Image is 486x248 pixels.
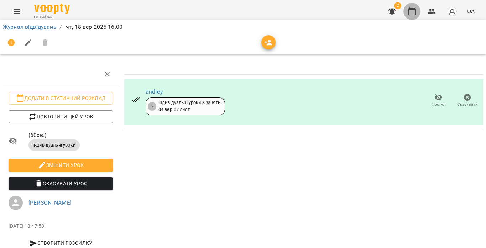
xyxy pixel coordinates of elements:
[3,23,57,30] a: Журнал відвідувань
[14,94,107,102] span: Додати в статичний розклад
[464,5,477,18] button: UA
[9,177,113,190] button: Скасувати Урок
[28,199,72,206] a: [PERSON_NAME]
[394,2,401,9] span: 2
[34,15,70,19] span: For Business
[9,110,113,123] button: Повторити цей урок
[9,92,113,105] button: Додати в статичний розклад
[9,223,113,230] p: [DATE] 18:47:58
[148,102,156,111] div: 6
[59,23,62,31] li: /
[14,161,107,169] span: Змінити урок
[432,101,446,107] span: Прогул
[9,159,113,172] button: Змінити урок
[64,23,122,31] p: чт, 18 вер 2025 16:00
[158,100,220,113] div: індивідуальні уроки 8 занять 04 вер - 07 лист
[3,23,483,31] nav: breadcrumb
[34,4,70,14] img: Voopty Logo
[11,239,110,247] span: Створити розсилку
[453,91,482,111] button: Скасувати
[457,101,478,107] span: Скасувати
[424,91,453,111] button: Прогул
[14,179,107,188] span: Скасувати Урок
[9,3,26,20] button: Menu
[146,88,163,95] a: andrey
[467,7,475,15] span: UA
[14,112,107,121] span: Повторити цей урок
[447,6,457,16] img: avatar_s.png
[28,142,80,148] span: індивідуальні уроки
[28,131,113,139] span: ( 60 хв. )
